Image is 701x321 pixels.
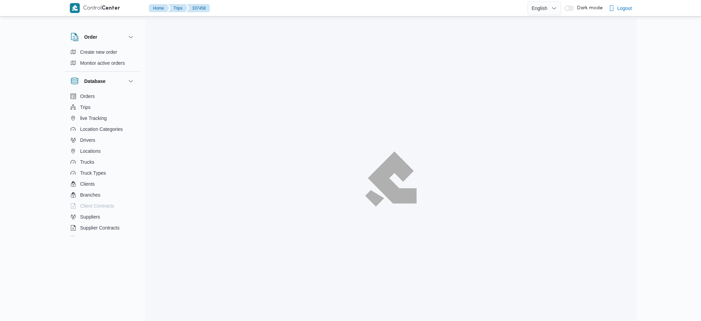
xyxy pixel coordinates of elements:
[68,124,138,135] button: Location Categories
[369,156,413,202] img: ILLA Logo
[149,4,169,12] button: Home
[68,222,138,233] button: Supplier Contracts
[68,189,138,200] button: Branches
[84,33,97,41] h3: Order
[65,47,140,71] div: Order
[68,58,138,69] button: Monitor active orders
[71,33,135,41] button: Order
[80,191,100,199] span: Branches
[80,202,114,210] span: Client Contracts
[80,169,106,177] span: Truck Types
[71,77,135,85] button: Database
[80,235,97,243] span: Devices
[68,233,138,244] button: Devices
[65,91,140,239] div: Database
[102,6,120,11] b: Center
[80,59,125,67] span: Monitor active orders
[80,213,100,221] span: Suppliers
[68,47,138,58] button: Create new order
[80,125,123,133] span: Location Categories
[84,77,105,85] h3: Database
[80,114,107,122] span: live Tracking
[68,200,138,211] button: Client Contracts
[68,135,138,146] button: Drivers
[80,136,95,144] span: Drivers
[68,113,138,124] button: live Tracking
[68,168,138,178] button: Truck Types
[68,91,138,102] button: Orders
[68,146,138,157] button: Locations
[68,211,138,222] button: Suppliers
[68,178,138,189] button: Clients
[80,103,91,111] span: Trips
[80,224,119,232] span: Supplier Contracts
[187,4,210,12] button: 337458
[80,180,95,188] span: Clients
[70,3,80,13] img: X8yXhbKr1z7QwAAAABJRU5ErkJggg==
[68,102,138,113] button: Trips
[68,157,138,168] button: Trucks
[80,147,101,155] span: Locations
[168,4,188,12] button: Trips
[80,158,94,166] span: Trucks
[80,48,117,56] span: Create new order
[574,5,603,11] span: Dark mode
[80,92,95,100] span: Orders
[617,4,632,12] span: Logout
[606,1,635,15] button: Logout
